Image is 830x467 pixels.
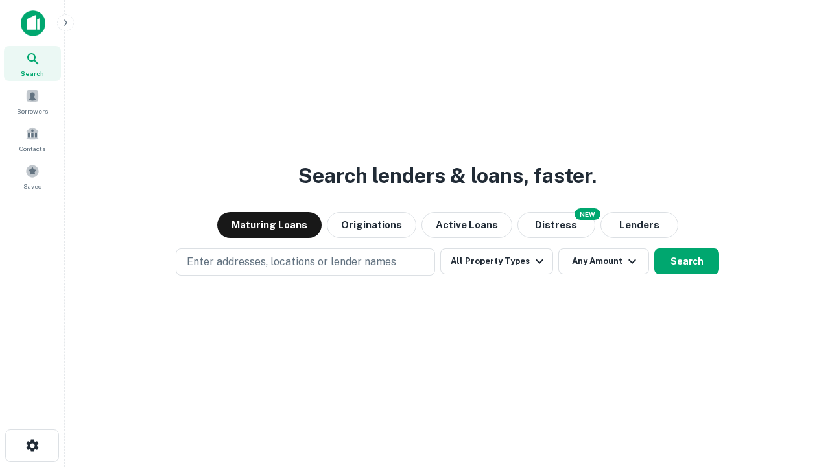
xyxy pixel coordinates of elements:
[21,10,45,36] img: capitalize-icon.png
[4,121,61,156] a: Contacts
[298,160,597,191] h3: Search lenders & loans, faster.
[517,212,595,238] button: Search distressed loans with lien and other non-mortgage details.
[440,248,553,274] button: All Property Types
[17,106,48,116] span: Borrowers
[21,68,44,78] span: Search
[4,46,61,81] a: Search
[176,248,435,276] button: Enter addresses, locations or lender names
[421,212,512,238] button: Active Loans
[600,212,678,238] button: Lenders
[187,254,396,270] p: Enter addresses, locations or lender names
[23,181,42,191] span: Saved
[217,212,322,238] button: Maturing Loans
[4,84,61,119] a: Borrowers
[654,248,719,274] button: Search
[558,248,649,274] button: Any Amount
[575,208,600,220] div: NEW
[4,159,61,194] a: Saved
[19,143,45,154] span: Contacts
[327,212,416,238] button: Originations
[765,363,830,425] iframe: Chat Widget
